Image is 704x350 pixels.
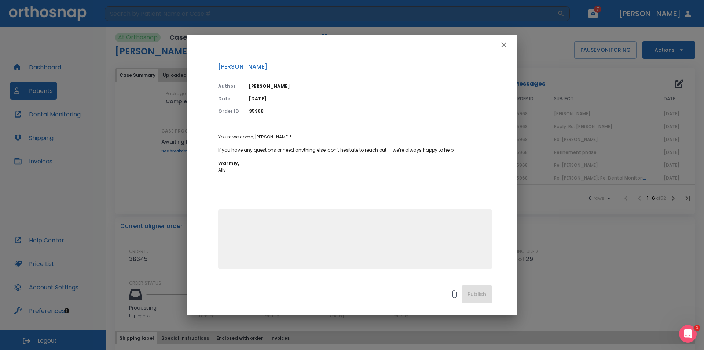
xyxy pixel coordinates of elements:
p: Order ID [218,108,240,115]
strong: ​﻿Warmly, [218,160,239,166]
p: [PERSON_NAME] [218,62,492,71]
p: 35968 [249,108,492,115]
p: Date [218,95,240,102]
span: 1 [694,325,700,331]
p: [DATE] [249,95,492,102]
p: Author [218,83,240,90]
p: [PERSON_NAME] [249,83,492,90]
p: You're welcome, [PERSON_NAME]! ​ ﻿If you have any questions or need anything else, don’t hesitate... [218,134,492,173]
iframe: Intercom live chat [679,325,697,343]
